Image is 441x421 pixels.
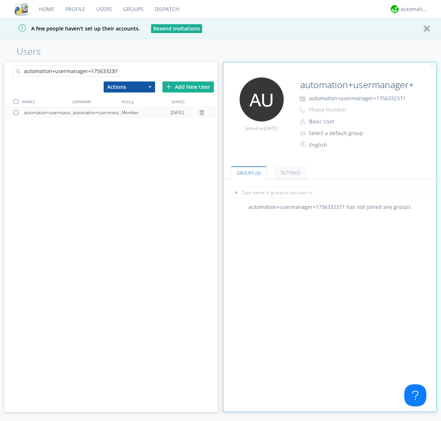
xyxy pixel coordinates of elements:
[401,6,428,13] div: automation+atlas
[162,81,214,92] div: Add New User
[300,140,307,149] img: In groups with Translation enabled, this user's messages will be automatically translated to and ...
[300,119,305,124] img: person-outline.svg
[170,96,219,107] div: JOINED
[275,166,306,179] a: Settings
[6,25,140,32] span: A few people haven't set up their accounts.
[24,107,73,118] div: automation+usermanager+1756332371
[240,77,284,121] img: 373638.png
[300,128,307,138] img: icon-alert-users-thin-outline.svg
[151,24,202,33] button: Resend Invitations
[231,166,267,179] a: Groups (0)
[309,95,406,102] span: automation+usermanager+1756332371
[122,107,171,118] div: Member
[404,384,426,406] iframe: Toggle Customer Support
[297,77,416,92] input: Name
[4,107,218,118] a: automation+usermanager+1756332371automation+usermanager+1756332371Member[DATE]
[15,3,28,16] img: cddb5a64eb264b2086981ab96f4c1ba7
[391,5,399,13] img: d2d01cd9b4174d08988066c6d424eccd
[73,107,122,118] div: automation+usermanager+1756332371
[309,141,370,149] div: English
[70,96,120,107] div: USERNAME
[120,96,169,107] div: ROLE
[104,81,155,92] button: Actions
[299,107,305,113] img: phone-outline.svg
[229,187,431,198] input: Type name of group to add user to
[171,107,184,118] span: [DATE]
[12,66,119,77] input: Search users
[306,116,380,127] button: Basic User
[309,130,370,137] div: Select a default group
[429,64,434,69] img: cancel.svg
[264,125,277,131] span: [DATE]
[223,203,437,211] div: automation+usermanager+1756332371 has not joined any groups
[245,125,277,131] span: Joined on
[20,96,70,107] div: NAMES
[166,84,171,89] img: plus.svg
